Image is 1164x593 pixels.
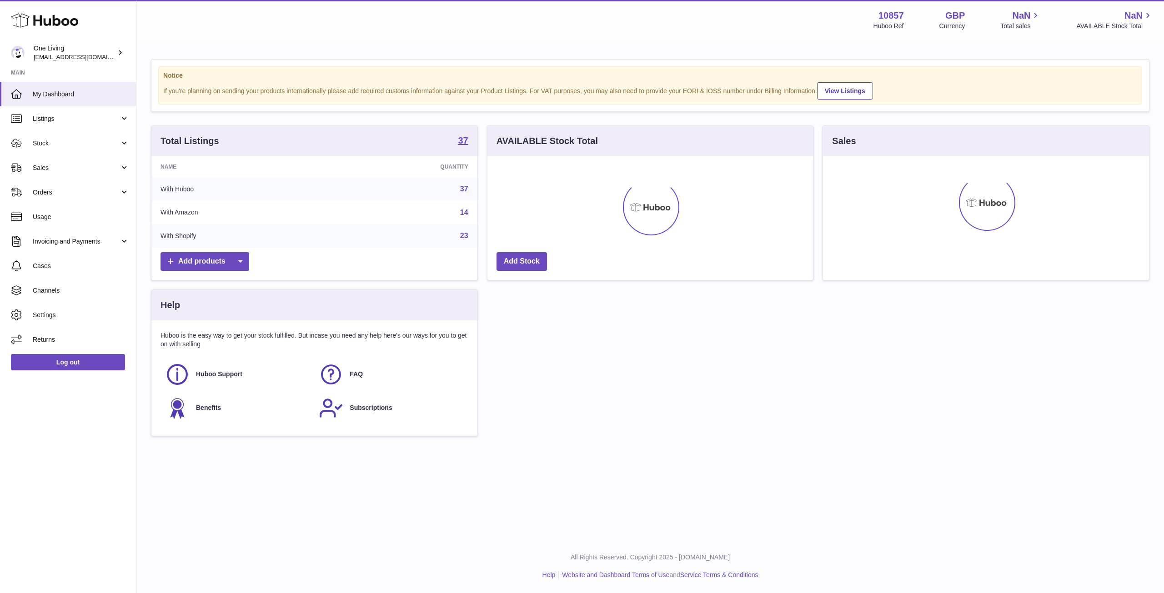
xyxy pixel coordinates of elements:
a: Service Terms & Conditions [680,571,758,578]
a: NaN AVAILABLE Stock Total [1076,10,1153,30]
strong: GBP [945,10,965,22]
a: 37 [458,136,468,147]
span: Invoicing and Payments [33,237,120,246]
span: NaN [1012,10,1030,22]
a: Help [542,571,556,578]
strong: 37 [458,136,468,145]
span: Total sales [1000,22,1041,30]
a: 23 [460,232,468,239]
td: With Shopify [151,224,330,248]
a: Subscriptions [319,396,463,420]
a: NaN Total sales [1000,10,1041,30]
span: [EMAIL_ADDRESS][DOMAIN_NAME] [34,53,134,60]
span: Sales [33,164,120,172]
h3: Sales [832,135,856,147]
span: Settings [33,311,129,319]
th: Name [151,156,330,177]
span: Huboo Support [196,370,242,379]
span: Cases [33,262,129,270]
p: All Rights Reserved. Copyright 2025 - [DOMAIN_NAME] [144,553,1157,562]
strong: Notice [163,71,1137,80]
h3: AVAILABLE Stock Total [497,135,598,147]
a: Website and Dashboard Terms of Use [562,571,669,578]
a: Log out [11,354,125,370]
h3: Total Listings [161,135,219,147]
div: Huboo Ref [873,22,904,30]
a: FAQ [319,362,463,387]
a: 14 [460,209,468,216]
strong: 10857 [878,10,904,22]
span: Orders [33,188,120,197]
a: Huboo Support [165,362,310,387]
a: Benefits [165,396,310,420]
span: Channels [33,286,129,295]
p: Huboo is the easy way to get your stock fulfilled. But incase you need any help here's our ways f... [161,331,468,349]
div: One Living [34,44,115,61]
div: Currency [939,22,965,30]
span: AVAILABLE Stock Total [1076,22,1153,30]
a: Add Stock [497,252,547,271]
li: and [559,571,758,579]
span: Returns [33,335,129,344]
a: Add products [161,252,249,271]
img: ben@oneliving.com [11,46,25,60]
td: With Huboo [151,177,330,201]
span: Stock [33,139,120,148]
span: Subscriptions [350,404,392,412]
span: My Dashboard [33,90,129,99]
span: Listings [33,115,120,123]
h3: Help [161,299,180,311]
span: NaN [1124,10,1143,22]
span: Usage [33,213,129,221]
span: Benefits [196,404,221,412]
td: With Amazon [151,201,330,224]
th: Quantity [330,156,477,177]
a: View Listings [817,82,873,100]
a: 37 [460,185,468,193]
span: FAQ [350,370,363,379]
div: If you're planning on sending your products internationally please add required customs informati... [163,81,1137,100]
